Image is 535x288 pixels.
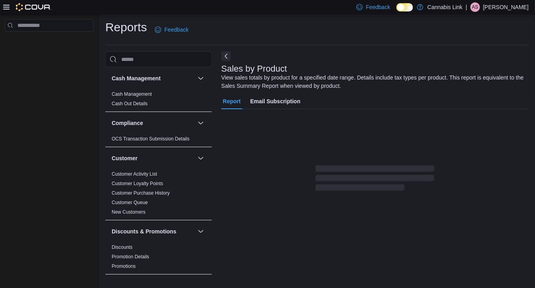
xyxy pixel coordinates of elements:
[112,244,133,250] a: Discounts
[250,93,301,109] span: Email Subscription
[112,74,194,82] button: Cash Management
[196,118,206,128] button: Compliance
[221,74,525,90] div: View sales totals by product for a specified date range. Details include tax types per product. T...
[427,2,463,12] p: Cannabis Link
[196,227,206,236] button: Discounts & Promotions
[112,199,148,206] span: Customer Queue
[112,190,170,196] a: Customer Purchase History
[483,2,529,12] p: [PERSON_NAME]
[16,3,51,11] img: Cova
[112,227,176,235] h3: Discounts & Promotions
[112,154,137,162] h3: Customer
[112,180,163,187] span: Customer Loyalty Points
[152,22,192,38] a: Feedback
[164,26,188,34] span: Feedback
[112,263,136,269] span: Promotions
[366,3,390,11] span: Feedback
[112,100,148,107] span: Cash Out Details
[316,167,434,192] span: Loading
[112,263,136,269] a: Promotions
[112,200,148,205] a: Customer Queue
[112,227,194,235] button: Discounts & Promotions
[105,169,212,220] div: Customer
[221,64,287,74] h3: Sales by Product
[221,51,231,61] button: Next
[105,134,212,147] div: Compliance
[5,33,93,52] nav: Complex example
[112,154,194,162] button: Customer
[196,153,206,163] button: Customer
[105,243,212,274] div: Discounts & Promotions
[472,2,478,12] span: AS
[112,171,157,177] a: Customer Activity List
[112,91,152,97] a: Cash Management
[112,209,145,215] a: New Customers
[112,119,143,127] h3: Compliance
[396,3,413,11] input: Dark Mode
[112,136,190,142] a: OCS Transaction Submission Details
[112,181,163,186] a: Customer Loyalty Points
[112,119,194,127] button: Compliance
[470,2,480,12] div: Andrew Stewart
[112,74,161,82] h3: Cash Management
[112,244,133,250] span: Discounts
[112,254,149,260] a: Promotion Details
[466,2,467,12] p: |
[105,19,147,35] h1: Reports
[223,93,241,109] span: Report
[105,89,212,112] div: Cash Management
[112,101,148,106] a: Cash Out Details
[196,74,206,83] button: Cash Management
